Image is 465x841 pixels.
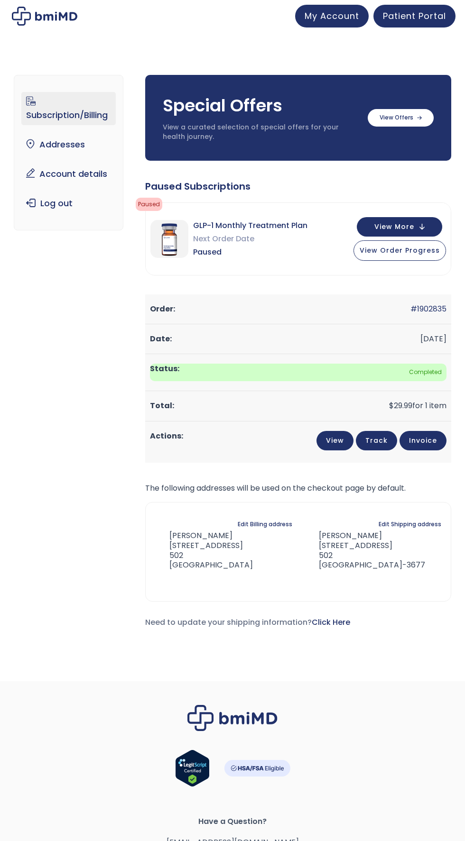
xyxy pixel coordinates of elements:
[175,750,210,791] a: Verify LegitScript Approval for www.bmimd.com
[21,193,115,213] a: Log out
[374,224,414,230] span: View More
[400,431,446,450] a: Invoice
[353,240,446,261] button: View Order Progress
[145,391,451,421] td: for 1 item
[175,750,210,787] img: Verify Approval for www.bmimd.com
[163,94,358,118] h3: Special Offers
[373,5,456,27] a: Patient Portal
[420,333,446,344] time: [DATE]
[389,400,412,411] span: 29.99
[295,5,369,27] a: My Account
[356,431,397,450] a: Track
[150,220,188,258] img: GLP-1 Monthly Treatment Plan
[145,482,451,495] p: The following addresses will be used on the checkout page by default.
[155,531,253,570] address: [PERSON_NAME] [STREET_ADDRESS] 502 [GEOGRAPHIC_DATA]
[379,518,441,531] a: Edit Shipping address
[14,75,123,230] nav: Account pages
[357,217,442,237] button: View More
[187,705,278,731] img: Brand Logo
[360,246,440,255] span: View Order Progress
[145,180,451,193] div: Paused Subscriptions
[12,7,77,26] img: My account
[224,760,290,777] img: HSA-FSA
[304,531,425,570] address: [PERSON_NAME] [STREET_ADDRESS] 502 [GEOGRAPHIC_DATA]-3677
[21,164,115,184] a: Account details
[389,400,394,411] span: $
[410,303,446,314] a: #1902835
[193,219,307,232] span: GLP-1 Monthly Treatment Plan
[238,518,292,531] a: Edit Billing address
[305,10,359,22] span: My Account
[163,123,358,141] p: View a curated selection of special offers for your health journey.
[312,617,350,628] a: Click Here
[316,431,353,450] a: View
[383,10,446,22] span: Patient Portal
[21,135,115,155] a: Addresses
[145,617,350,628] span: Need to update your shipping information?
[193,232,307,246] span: Next Order Date
[150,364,446,381] span: Completed
[14,815,451,828] span: Have a Question?
[136,198,162,211] span: Paused
[21,92,115,125] a: Subscription/Billing
[193,246,307,259] span: Paused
